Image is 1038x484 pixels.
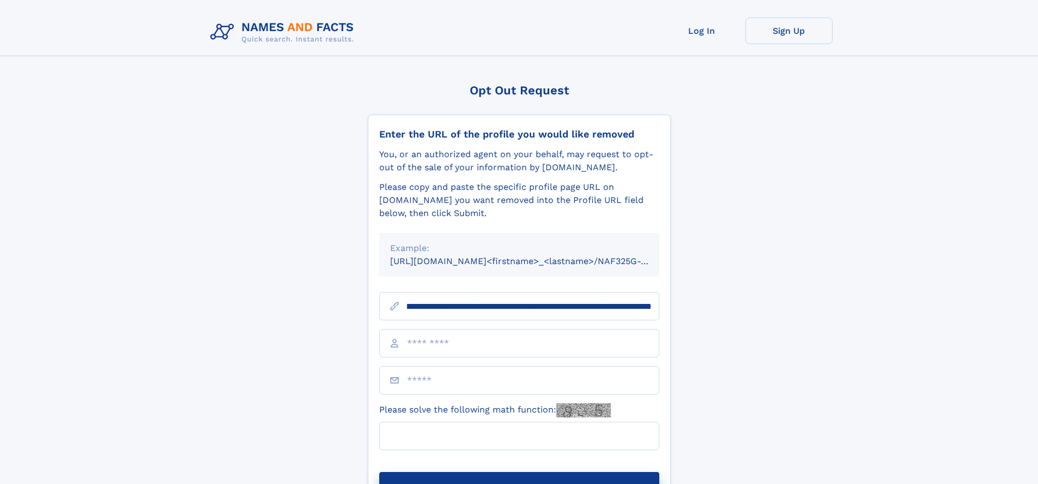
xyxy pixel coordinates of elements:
[379,128,659,140] div: Enter the URL of the profile you would like removed
[390,256,680,266] small: [URL][DOMAIN_NAME]<firstname>_<lastname>/NAF325G-xxxxxxxx
[658,17,745,44] a: Log In
[206,17,363,47] img: Logo Names and Facts
[379,403,611,417] label: Please solve the following math function:
[390,242,648,255] div: Example:
[379,181,659,220] div: Please copy and paste the specific profile page URL on [DOMAIN_NAME] you want removed into the Pr...
[368,83,671,97] div: Opt Out Request
[379,148,659,174] div: You, or an authorized agent on your behalf, may request to opt-out of the sale of your informatio...
[745,17,833,44] a: Sign Up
